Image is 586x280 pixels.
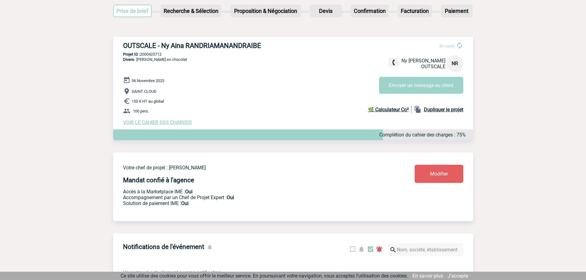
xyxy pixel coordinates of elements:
h4: Notifications de l'événement [123,243,204,250]
b: Dupliquer le projet [424,107,463,112]
b: Oui [185,189,193,195]
p: Votre chef de projet : [PERSON_NAME] [123,165,378,171]
span: Vous n'avez actuellement aucune notification [123,270,221,275]
span: SAINT CLOUD [132,89,157,94]
span: En cours [440,44,455,48]
a: En savoir plus [413,273,443,279]
button: Envoyer un message au client [379,77,463,94]
img: file_copy-black-24dp.png [414,106,421,113]
p: Prestation payante [123,195,378,200]
span: OUTSCALE [421,64,445,69]
p: Facturation [398,5,431,17]
b: 🌿 Calculateur Co² [368,107,409,112]
p: Conformité aux process achat client, Prise en charge de la facturation, Mutualisation de plusieur... [123,200,378,206]
a: VOIR LE CAHIER DES CHARGES [123,120,192,125]
span: - [PERSON_NAME] en chocolat [123,57,187,62]
h3: OUTSCALE - Ny Aina RANDRIAMANANDRAIBE [123,42,308,49]
span: 06 Novembre 2025 [132,78,164,83]
span: 100 pers. [133,109,149,113]
b: Projet ID : [123,52,140,57]
p: Devis [310,5,341,17]
span: Divers [123,57,134,62]
span: Ce site utilise des cookies pour vous offrir le meilleur service. En poursuivant votre navigation... [121,273,408,279]
a: J'accepte [448,273,468,279]
span: NR [452,61,458,66]
h4: Mandat confié à l'agence [123,176,194,184]
b: Oui [227,195,234,200]
span: 150 € HT au global [132,99,164,104]
p: Accès à la Marketplace IME : [123,189,378,195]
p: Confirmation [351,5,388,17]
b: Oui [181,200,189,206]
a: 🌿 Calculateur Co² [368,106,412,113]
p: Recherche & Sélection [161,5,221,17]
img: fixe.png [391,60,397,65]
p: Paiement [441,5,472,17]
span: Ny [PERSON_NAME] [401,58,445,64]
span: Modifier [430,171,448,177]
p: 2000425712 [113,52,473,57]
p: Proposition & Négociation [231,5,300,17]
p: Prise de brief [114,5,151,17]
